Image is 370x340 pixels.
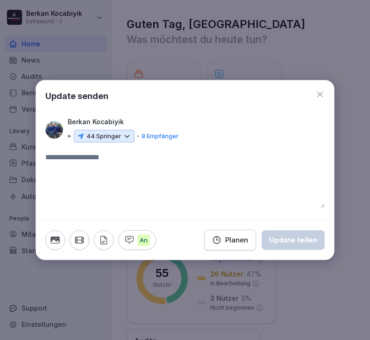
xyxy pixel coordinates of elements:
[137,234,150,247] p: An
[204,230,256,250] button: Planen
[68,117,124,127] p: Berkan Kocabiyik
[142,132,178,141] p: 8 Empfänger
[86,132,121,141] p: 44 Springer
[45,121,63,139] img: nhchg2up3n0usiuq77420vnd.png
[269,235,317,245] div: Update teilen
[45,90,108,102] h1: Update senden
[212,235,248,245] div: Planen
[262,230,325,250] button: Update teilen
[118,230,156,250] button: An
